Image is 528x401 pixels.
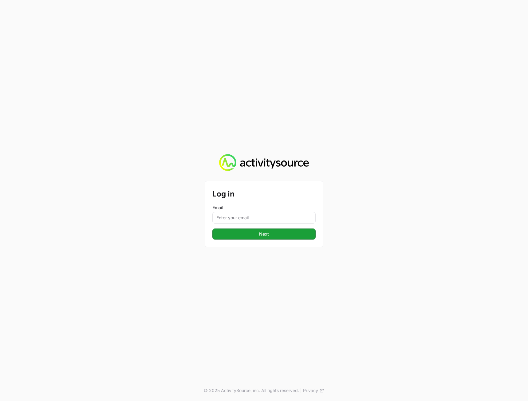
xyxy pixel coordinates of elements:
[219,154,309,171] img: Activity Source
[216,230,312,238] span: Next
[303,387,324,394] a: Privacy
[212,228,316,240] button: Next
[212,204,316,211] label: Email
[212,212,316,224] input: Enter your email
[212,189,316,200] h2: Log in
[204,387,299,394] p: © 2025 ActivitySource, inc. All rights reserved.
[300,387,302,394] span: |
